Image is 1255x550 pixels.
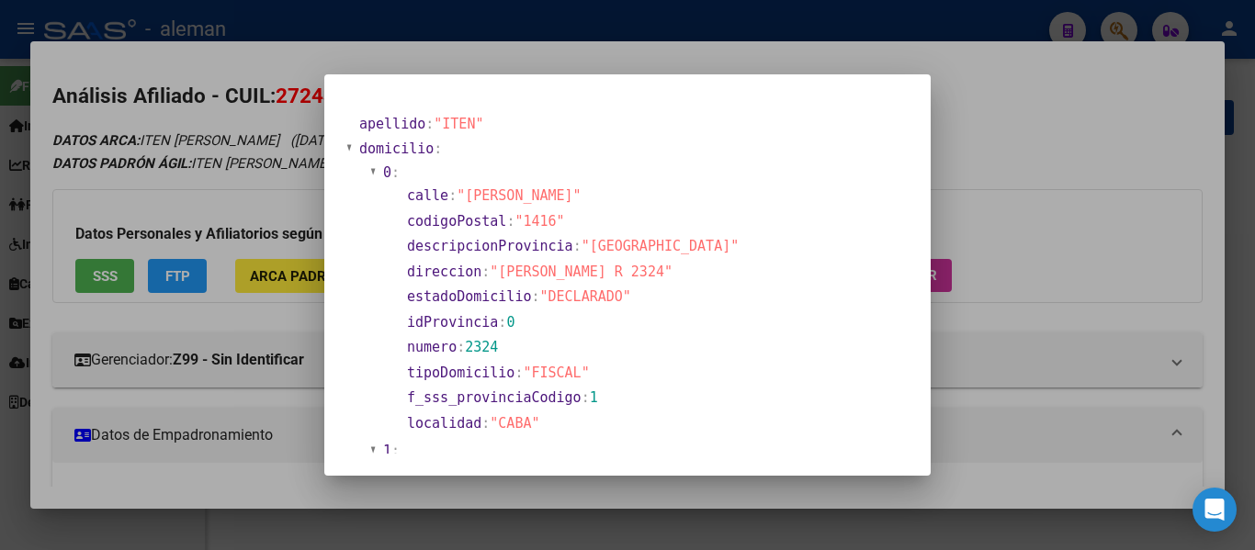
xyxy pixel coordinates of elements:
[465,339,498,355] span: 2324
[490,264,673,280] span: "[PERSON_NAME] R 2324"
[514,365,523,381] span: :
[448,187,457,204] span: :
[407,288,531,305] span: estadoDomicilio
[391,443,400,459] span: :
[407,339,457,355] span: numero
[531,288,539,305] span: :
[498,314,506,331] span: :
[582,389,590,406] span: :
[481,415,490,432] span: :
[506,213,514,230] span: :
[481,264,490,280] span: :
[407,314,498,331] span: idProvincia
[514,213,564,230] span: "1416"
[523,365,589,381] span: "FISCAL"
[391,164,400,181] span: :
[434,140,442,157] span: :
[1193,488,1237,532] div: Open Intercom Messenger
[457,187,581,204] span: "[PERSON_NAME]"
[582,238,740,254] span: "[GEOGRAPHIC_DATA]"
[359,140,434,157] span: domicilio
[540,288,631,305] span: "DECLARADO"
[383,443,391,459] span: 1
[359,116,425,132] span: apellido
[457,339,465,355] span: :
[407,213,506,230] span: codigoPostal
[383,164,391,181] span: 0
[407,264,481,280] span: direccion
[490,415,539,432] span: "CABA"
[425,116,434,132] span: :
[407,365,514,381] span: tipoDomicilio
[407,415,481,432] span: localidad
[407,187,448,204] span: calle
[590,389,598,406] span: 1
[407,389,582,406] span: f_sss_provinciaCodigo
[573,238,582,254] span: :
[506,314,514,331] span: 0
[407,238,573,254] span: descripcionProvincia
[434,116,483,132] span: "ITEN"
